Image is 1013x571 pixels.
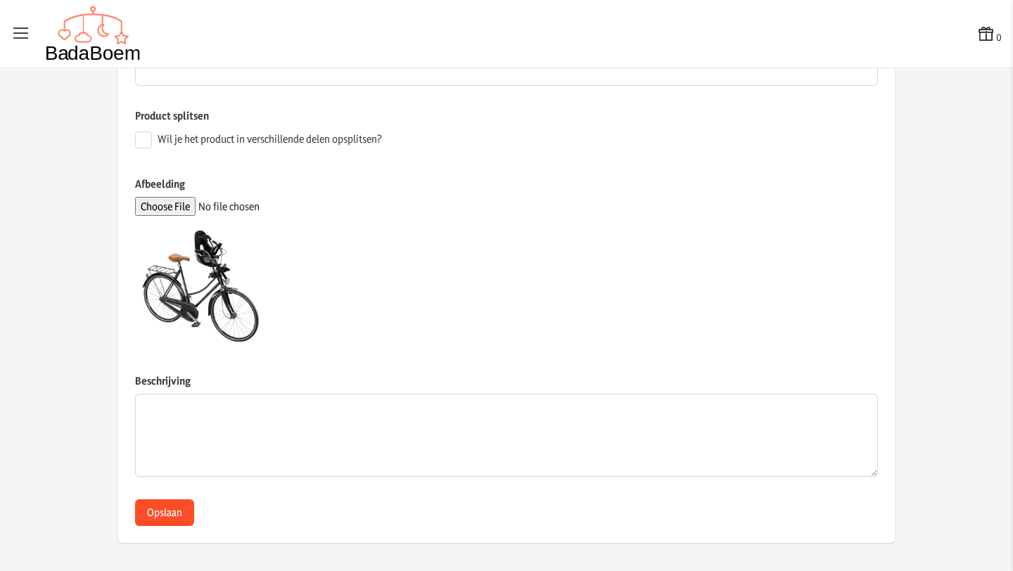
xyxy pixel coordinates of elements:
[135,177,878,197] label: Afbeelding
[45,6,141,62] img: Badaboem
[135,108,878,123] p: Product splitsen
[158,132,382,146] label: Wil je het product in verschillende delen opsplitsen?
[135,499,194,526] button: Opslaan
[976,24,1002,44] button: 0
[135,373,878,394] label: Beschrijving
